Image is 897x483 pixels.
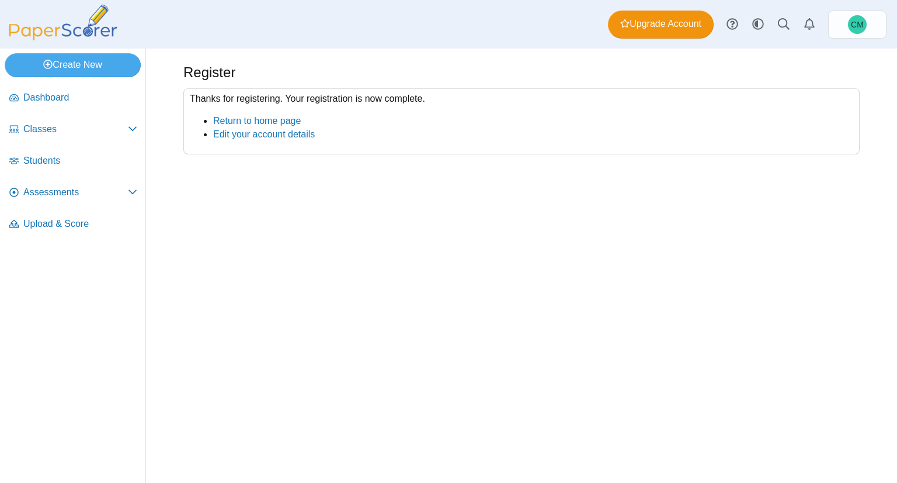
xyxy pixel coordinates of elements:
a: Edit your account details [213,129,315,139]
a: Students [5,147,142,175]
img: PaperScorer [5,5,121,40]
a: Assessments [5,179,142,207]
a: Return to home page [213,116,301,126]
a: Alerts [797,12,822,37]
a: Classes [5,116,142,144]
a: Dashboard [5,84,142,112]
h1: Register [183,63,235,82]
span: Classes [23,123,128,136]
a: PaperScorer [5,32,121,42]
div: Thanks for registering. Your registration is now complete. [183,88,860,154]
span: Upload & Score [23,218,137,230]
span: Cuauhtémoc Martinez [851,20,864,29]
a: Cuauhtémoc Martinez [828,11,886,39]
span: Students [23,154,137,167]
span: Cuauhtémoc Martinez [848,15,867,34]
a: Upload & Score [5,211,142,239]
span: Dashboard [23,91,137,104]
a: Create New [5,53,141,77]
span: Upgrade Account [620,18,701,30]
a: Upgrade Account [608,11,714,39]
span: Assessments [23,186,128,199]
